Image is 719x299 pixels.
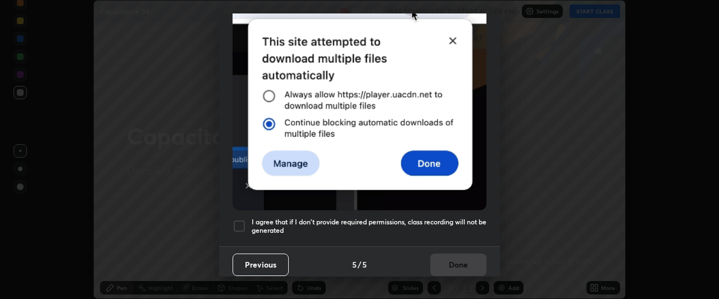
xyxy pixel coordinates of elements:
h5: I agree that if I don't provide required permissions, class recording will not be generated [252,218,486,235]
button: Previous [233,254,289,276]
h4: / [358,259,361,270]
h4: 5 [352,259,357,270]
h4: 5 [362,259,367,270]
